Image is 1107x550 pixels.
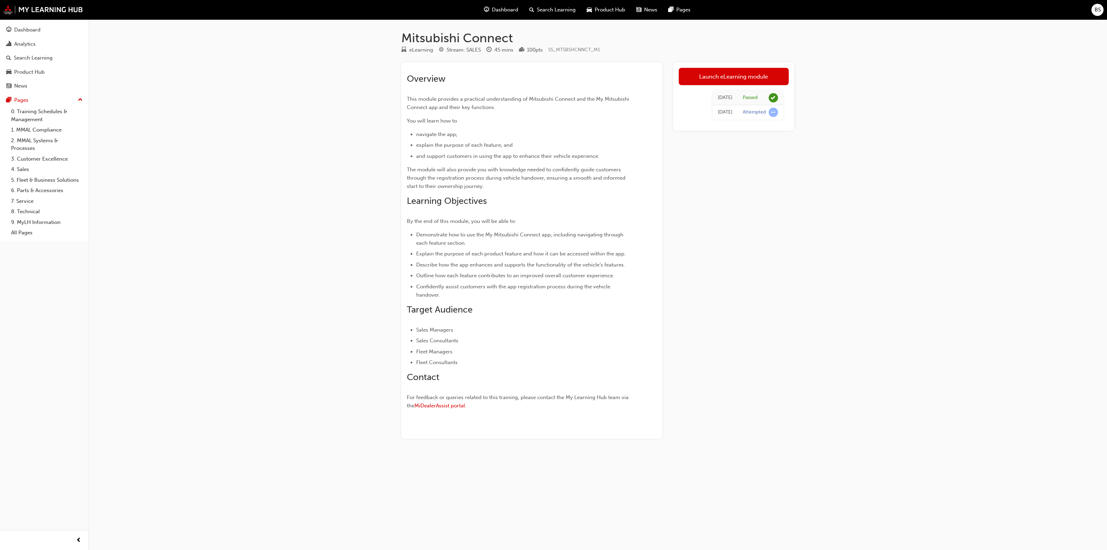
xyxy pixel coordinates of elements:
span: Outline how each feature contributes to an improved overall customer experience. [416,272,614,279]
span: pages-icon [668,6,674,14]
span: Learning Objectives [407,196,487,206]
span: Target Audience [407,304,473,315]
span: target-icon [439,47,444,53]
span: car-icon [6,69,11,75]
span: Search Learning [537,6,576,14]
span: guage-icon [6,27,11,33]
span: news-icon [636,6,641,14]
span: explain the purpose of each feature; and [416,142,513,148]
span: navigate the app; [416,131,457,137]
span: . [465,403,466,409]
span: Contact [407,372,439,382]
div: News [14,82,27,90]
div: Dashboard [14,26,40,34]
div: Type [401,46,433,54]
div: Search Learning [14,54,53,62]
button: BS [1091,4,1104,16]
span: Fleet Managers [416,349,452,355]
span: For feedback or queries related to this training, please contact the My Learning Hub team via the [407,394,630,409]
a: Launch eLearning module [679,68,789,85]
div: Fri Jul 11 2025 09:52:56 GMT+1000 (Australian Eastern Standard Time) [718,108,732,116]
div: Points [519,46,543,54]
div: Product Hub [14,68,45,76]
span: car-icon [587,6,592,14]
a: Search Learning [3,52,85,64]
span: learningResourceType_ELEARNING-icon [401,47,406,53]
a: pages-iconPages [663,3,696,17]
a: 9. MyLH Information [8,217,85,228]
div: Fri Jul 11 2025 10:09:36 GMT+1000 (Australian Eastern Standard Time) [718,94,732,102]
span: Sales Managers [416,327,453,333]
span: Dashboard [492,6,518,14]
a: guage-iconDashboard [478,3,524,17]
span: Confidently assist customers with the app registration process during the vehicle handover. [416,283,612,298]
a: car-iconProduct Hub [581,3,631,17]
a: News [3,80,85,92]
span: chart-icon [6,41,11,47]
span: Sales Consultants [416,337,458,344]
span: search-icon [529,6,534,14]
a: 3. Customer Excellence [8,154,85,164]
span: Explain the purpose of each product feature and how it can be accessed within the app. [416,251,626,257]
div: Passed [743,94,758,101]
span: Product Hub [595,6,625,14]
span: Learning resource code [548,47,600,53]
div: eLearning [409,46,433,54]
a: All Pages [8,227,85,238]
span: Fleet Consultants [416,359,458,366]
span: and support customers in using the app to enhance their vehicle experience. [416,153,600,159]
h1: Mitsubishi Connect [401,30,794,46]
a: search-iconSearch Learning [524,3,581,17]
div: Duration [486,46,513,54]
a: 7. Service [8,196,85,207]
span: clock-icon [486,47,492,53]
span: The module will also provide you with knowledge needed to confidently guide customers through the... [407,166,627,189]
span: News [644,6,657,14]
span: Describe how the app enhances and supports the functionality of the vehicle’s features. [416,262,625,268]
span: guage-icon [484,6,489,14]
a: 0. Training Schedules & Management [8,106,85,125]
span: BS [1095,6,1101,14]
span: Pages [676,6,690,14]
a: 5. Fleet & Business Solutions [8,175,85,186]
a: 2. MMAL Systems & Processes [8,135,85,154]
button: Pages [3,94,85,107]
a: Analytics [3,38,85,51]
span: podium-icon [519,47,524,53]
a: Dashboard [3,24,85,36]
span: pages-icon [6,97,11,103]
div: Attempted [743,109,766,116]
span: This module provides a practical understanding of Mitsubishi Connect and the My Mitsubishi Connec... [407,96,631,110]
a: 6. Parts & Accessories [8,185,85,196]
a: 1. MMAL Compliance [8,125,85,135]
div: Analytics [14,40,36,48]
div: 45 mins [494,46,513,54]
div: Stream: SALES [447,46,481,54]
span: up-icon [78,96,83,105]
a: 8. Technical [8,206,85,217]
span: search-icon [6,55,11,61]
span: Overview [407,73,446,84]
span: By the end of this module, you will be able to: [407,218,516,224]
span: learningRecordVerb_PASS-icon [769,93,778,102]
div: Stream [439,46,481,54]
div: Pages [14,96,28,104]
span: You will learn how to [407,118,457,124]
span: learningRecordVerb_ATTEMPT-icon [769,108,778,117]
div: 100 pts [527,46,543,54]
a: 4. Sales [8,164,85,175]
a: Product Hub [3,66,85,79]
a: news-iconNews [631,3,663,17]
button: DashboardAnalyticsSearch LearningProduct HubNews [3,22,85,94]
a: MiDealerAssist portal [414,403,465,409]
img: mmal [3,5,83,14]
span: Demonstrate how to use the My Mitsubishi Connect app, including navigating through each feature s... [416,232,625,246]
span: prev-icon [76,536,81,545]
span: news-icon [6,83,11,89]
